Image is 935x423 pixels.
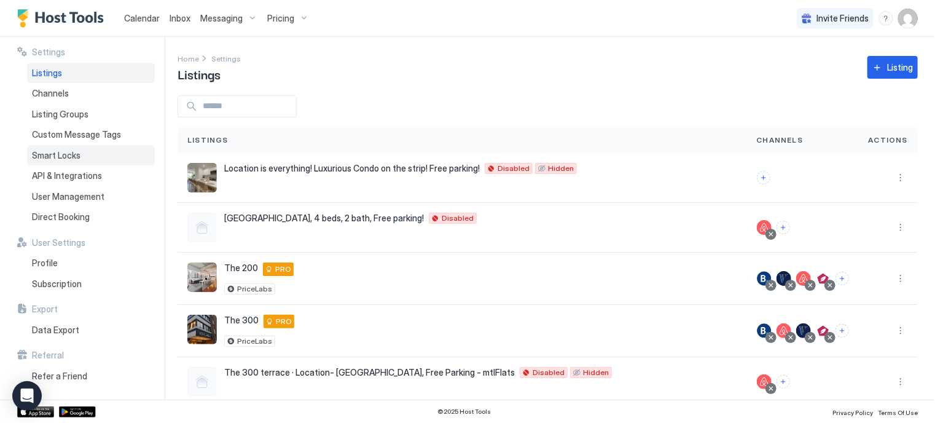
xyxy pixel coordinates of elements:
a: Google Play Store [59,406,96,417]
span: Settings [211,54,241,63]
span: Custom Message Tags [32,129,121,140]
span: © 2025 Host Tools [437,408,491,416]
span: Refer a Friend [32,371,87,382]
span: Direct Booking [32,211,90,223]
span: Channels [32,88,69,99]
span: Listing Groups [32,109,88,120]
a: Profile [27,253,155,274]
span: Invite Friends [816,13,869,24]
a: Calendar [124,12,160,25]
button: Connect channels [777,375,790,389]
div: menu [878,11,893,26]
span: The 200 [224,263,258,274]
input: Input Field [198,96,296,117]
a: User Management [27,186,155,207]
span: Listings [187,135,229,146]
span: Profile [32,258,58,269]
a: Listings [27,63,155,84]
a: Listing Groups [27,104,155,125]
a: Settings [211,52,241,65]
button: Connect channels [835,324,849,338]
span: Inbox [170,13,190,23]
a: Host Tools Logo [17,9,109,28]
span: Actions [869,135,908,146]
a: API & Integrations [27,165,155,186]
span: Settings [32,47,65,58]
span: Listings [32,68,62,79]
div: listing image [187,263,217,292]
button: Listing [867,56,918,79]
a: Terms Of Use [878,405,918,418]
div: listing image [187,163,217,192]
a: Privacy Policy [832,405,873,418]
button: Connect channels [835,272,849,285]
div: menu [893,374,908,389]
a: Custom Message Tags [27,124,155,145]
button: More options [893,220,908,235]
span: Export [32,304,58,315]
a: Refer a Friend [27,366,155,387]
div: menu [893,271,908,286]
a: Inbox [170,12,190,25]
span: Location is everything! Luxurious Condo on the strip! Free parking! [224,163,480,174]
button: More options [893,374,908,389]
span: The 300 terrace · Location- [GEOGRAPHIC_DATA], Free Parking - mtlFlats [224,367,515,378]
span: API & Integrations [32,170,102,181]
span: Messaging [200,13,243,24]
span: Privacy Policy [832,409,873,416]
span: Listings [178,65,221,83]
span: PRO [276,316,292,327]
div: menu [893,323,908,338]
span: Data Export [32,325,79,336]
div: Breadcrumb [211,52,241,65]
span: Smart Locks [32,150,80,161]
span: PRO [275,264,291,275]
button: Connect channels [757,171,770,184]
button: More options [893,271,908,286]
div: Breadcrumb [178,52,199,65]
div: menu [893,220,908,235]
span: User Management [32,191,104,202]
span: Terms Of Use [878,409,918,416]
button: More options [893,170,908,185]
div: Listing [887,61,913,74]
a: Home [178,52,199,65]
span: [GEOGRAPHIC_DATA], 4 beds, 2 bath, Free parking! [224,213,424,224]
a: App Store [17,406,54,417]
span: Referral [32,350,64,361]
a: Channels [27,83,155,104]
span: Subscription [32,279,82,290]
button: Connect channels [777,221,790,234]
a: Smart Locks [27,145,155,166]
a: Direct Booking [27,207,155,227]
button: More options [893,323,908,338]
a: Subscription [27,274,155,295]
span: Calendar [124,13,160,23]
span: The 300 [224,315,259,326]
span: Home [178,54,199,63]
a: Data Export [27,320,155,341]
span: Channels [757,135,804,146]
div: listing image [187,315,217,344]
div: menu [893,170,908,185]
span: User Settings [32,237,85,248]
div: User profile [898,9,918,28]
span: Pricing [267,13,294,24]
div: Open Intercom Messenger [12,381,42,411]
